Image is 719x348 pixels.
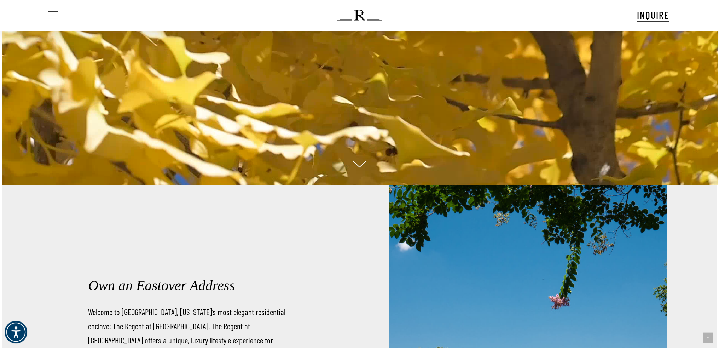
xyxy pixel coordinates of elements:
[637,8,669,22] a: INQUIRE
[88,275,323,296] h2: Own an Eastover Address
[5,321,27,343] div: Accessibility Menu
[337,10,382,21] img: The Regent
[703,333,713,343] a: Back to top
[637,9,669,21] span: INQUIRE
[46,12,58,19] a: Navigation Menu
